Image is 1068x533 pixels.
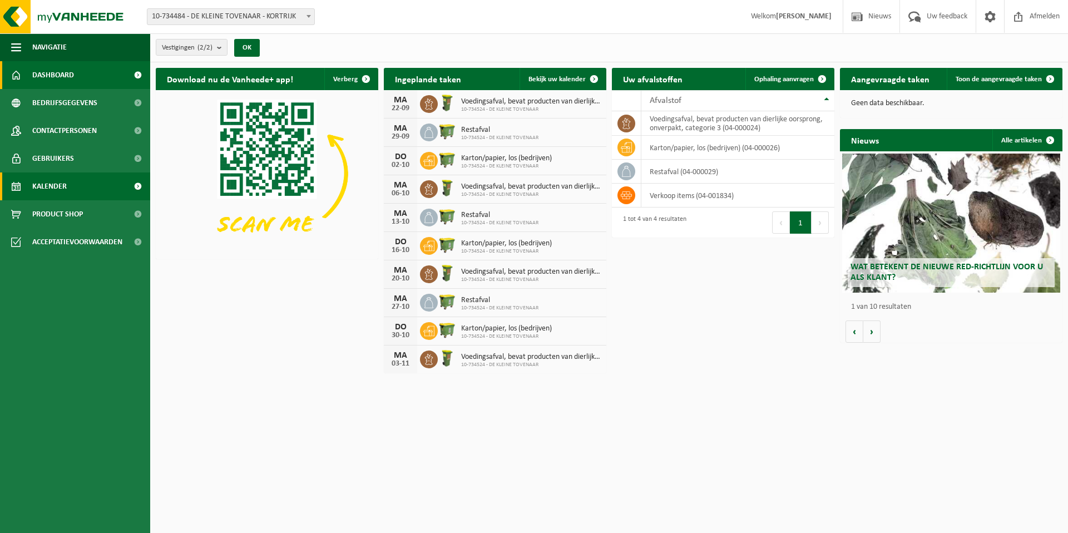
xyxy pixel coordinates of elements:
td: karton/papier, los (bedrijven) (04-000026) [641,136,834,160]
h2: Ingeplande taken [384,68,472,90]
span: 10-734524 - DE KLEINE TOVENAAR [461,277,601,283]
div: MA [389,124,412,133]
span: Afvalstof [650,96,681,105]
div: 16-10 [389,246,412,254]
div: MA [389,209,412,218]
strong: [PERSON_NAME] [776,12,832,21]
td: restafval (04-000029) [641,160,834,184]
div: DO [389,238,412,246]
span: Restafval [461,296,538,305]
div: 1 tot 4 van 4 resultaten [617,210,686,235]
div: MA [389,294,412,303]
span: Vestigingen [162,40,212,56]
span: Gebruikers [32,145,74,172]
span: 10-734484 - DE KLEINE TOVENAAR - KORTRIJK [147,9,314,24]
img: WB-1100-HPE-GN-51 [438,207,457,226]
button: Vorige [845,320,863,343]
span: 10-734524 - DE KLEINE TOVENAAR [461,135,538,141]
span: 10-734524 - DE KLEINE TOVENAAR [461,106,601,113]
span: Contactpersonen [32,117,97,145]
div: 30-10 [389,332,412,339]
a: Bekijk uw kalender [520,68,605,90]
div: 20-10 [389,275,412,283]
div: 29-09 [389,133,412,141]
p: 1 van 10 resultaten [851,303,1057,311]
img: Download de VHEPlus App [156,90,378,257]
td: voedingsafval, bevat producten van dierlijke oorsprong, onverpakt, categorie 3 (04-000024) [641,111,834,136]
span: Karton/papier, los (bedrijven) [461,239,552,248]
a: Toon de aangevraagde taken [947,68,1061,90]
a: Wat betekent de nieuwe RED-richtlijn voor u als klant? [842,154,1060,293]
button: Next [812,211,829,234]
button: Previous [772,211,790,234]
h2: Aangevraagde taken [840,68,941,90]
img: WB-1100-HPE-GN-51 [438,292,457,311]
a: Alle artikelen [992,129,1061,151]
img: WB-1100-HPE-GN-51 [438,122,457,141]
span: 10-734524 - DE KLEINE TOVENAAR [461,248,552,255]
span: 10-734524 - DE KLEINE TOVENAAR [461,305,538,312]
p: Geen data beschikbaar. [851,100,1051,107]
span: Restafval [461,126,538,135]
count: (2/2) [197,44,212,51]
div: 06-10 [389,190,412,198]
button: Verberg [324,68,377,90]
div: 13-10 [389,218,412,226]
td: verkoop items (04-001834) [641,184,834,208]
div: MA [389,181,412,190]
span: Wat betekent de nieuwe RED-richtlijn voor u als klant? [851,263,1043,282]
div: DO [389,323,412,332]
div: 22-09 [389,105,412,112]
span: Karton/papier, los (bedrijven) [461,154,552,163]
span: 10-734524 - DE KLEINE TOVENAAR [461,333,552,340]
span: Acceptatievoorwaarden [32,228,122,256]
h2: Uw afvalstoffen [612,68,694,90]
img: WB-1100-HPE-GN-51 [438,235,457,254]
span: 10-734524 - DE KLEINE TOVENAAR [461,220,538,226]
div: 27-10 [389,303,412,311]
span: Voedingsafval, bevat producten van dierlijke oorsprong, onverpakt, categorie 3 [461,182,601,191]
span: 10-734524 - DE KLEINE TOVENAAR [461,163,552,170]
div: MA [389,351,412,360]
span: Bedrijfsgegevens [32,89,97,117]
span: Dashboard [32,61,74,89]
div: 02-10 [389,161,412,169]
img: WB-1100-HPE-GN-51 [438,320,457,339]
h2: Download nu de Vanheede+ app! [156,68,304,90]
span: Voedingsafval, bevat producten van dierlijke oorsprong, onverpakt, categorie 3 [461,97,601,106]
span: Verberg [333,76,358,83]
span: Voedingsafval, bevat producten van dierlijke oorsprong, onverpakt, categorie 3 [461,268,601,277]
img: WB-0060-HPE-GN-50 [438,179,457,198]
img: WB-0060-HPE-GN-50 [438,349,457,368]
button: OK [234,39,260,57]
span: Karton/papier, los (bedrijven) [461,324,552,333]
span: 10-734524 - DE KLEINE TOVENAAR [461,362,601,368]
span: Restafval [461,211,538,220]
span: Voedingsafval, bevat producten van dierlijke oorsprong, onverpakt, categorie 3 [461,353,601,362]
img: WB-0060-HPE-GN-50 [438,93,457,112]
img: WB-1100-HPE-GN-51 [438,150,457,169]
span: 10-734484 - DE KLEINE TOVENAAR - KORTRIJK [147,8,315,25]
span: Bekijk uw kalender [528,76,586,83]
span: Product Shop [32,200,83,228]
span: Kalender [32,172,67,200]
button: 1 [790,211,812,234]
div: MA [389,96,412,105]
a: Ophaling aanvragen [745,68,833,90]
h2: Nieuws [840,129,890,151]
span: Ophaling aanvragen [754,76,814,83]
button: Volgende [863,320,881,343]
button: Vestigingen(2/2) [156,39,228,56]
div: 03-11 [389,360,412,368]
img: WB-0060-HPE-GN-50 [438,264,457,283]
span: 10-734524 - DE KLEINE TOVENAAR [461,191,601,198]
div: DO [389,152,412,161]
div: MA [389,266,412,275]
span: Toon de aangevraagde taken [956,76,1042,83]
span: Navigatie [32,33,67,61]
